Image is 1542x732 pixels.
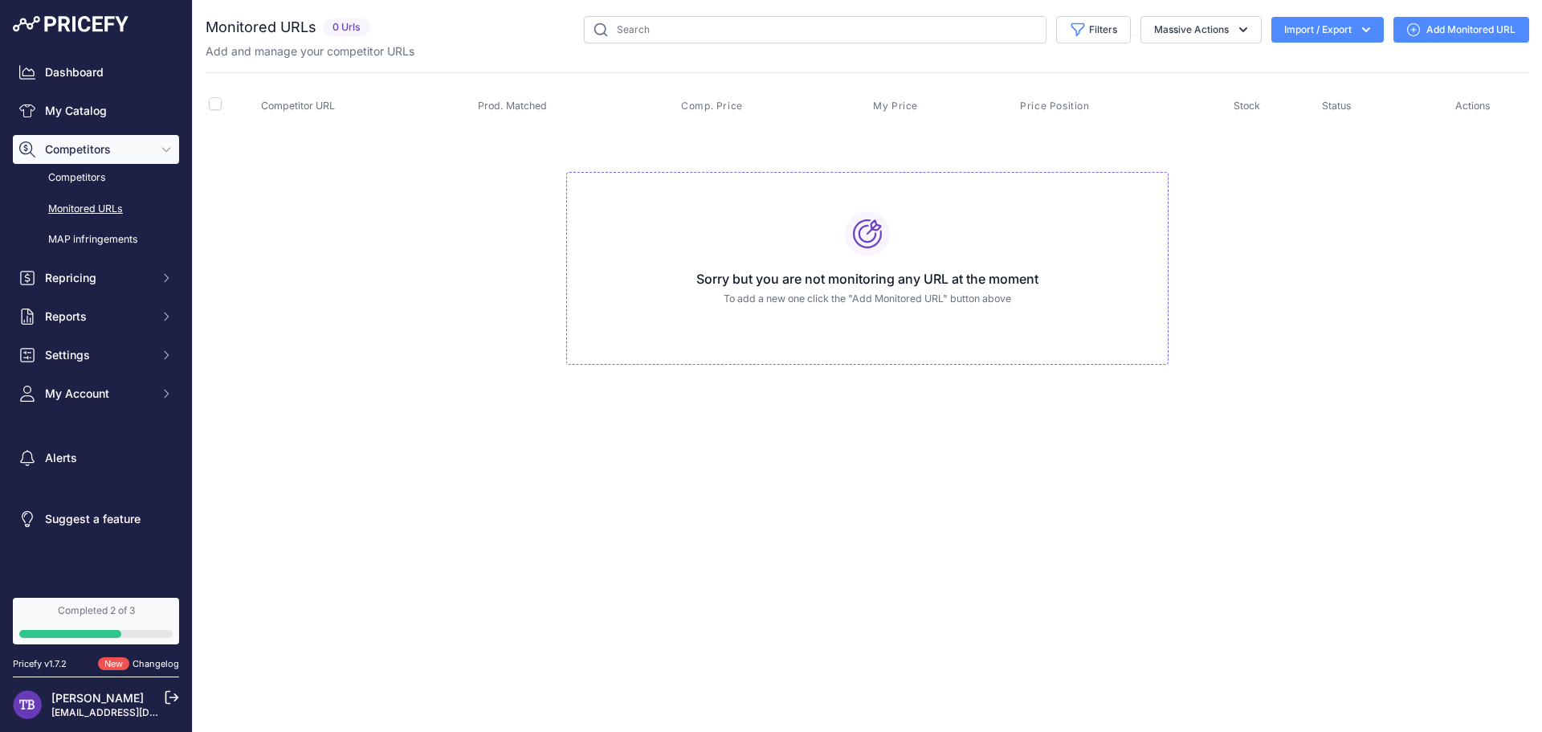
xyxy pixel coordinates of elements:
h2: Monitored URLs [206,16,316,39]
button: Massive Actions [1140,16,1262,43]
button: Reports [13,302,179,331]
button: Price Position [1020,100,1092,112]
span: My Price [873,100,918,112]
a: [EMAIL_ADDRESS][DOMAIN_NAME] [51,706,219,718]
span: Reports [45,309,150,325]
span: Comp. Price [681,100,743,112]
span: Settings [45,347,150,363]
nav: Sidebar [13,58,179,579]
span: My Account [45,386,150,402]
button: My Price [873,100,921,112]
a: [PERSON_NAME] [51,691,144,705]
input: Search [584,16,1046,43]
a: Completed 2 of 3 [13,598,179,644]
span: Status [1322,100,1352,112]
span: Actions [1455,100,1491,112]
span: New [98,657,129,671]
a: Competitors [13,164,179,192]
p: To add a new one click the "Add Monitored URL" button above [580,292,1155,307]
span: Competitors [45,141,150,157]
div: Completed 2 of 3 [19,604,173,617]
a: Monitored URLs [13,195,179,223]
a: Suggest a feature [13,505,179,534]
div: Pricefy v1.7.2 [13,657,67,671]
button: Comp. Price [681,100,746,112]
a: Alerts [13,444,179,472]
a: Changelog [133,658,179,669]
a: Dashboard [13,58,179,87]
a: MAP infringements [13,226,179,254]
h3: Sorry but you are not monitoring any URL at the moment [580,269,1155,288]
button: Settings [13,341,179,370]
button: Import / Export [1271,17,1384,43]
span: Stock [1234,100,1260,112]
span: Price Position [1020,100,1089,112]
p: Add and manage your competitor URLs [206,43,414,59]
span: 0 Urls [323,18,370,37]
img: Pricefy Logo [13,16,128,32]
span: Repricing [45,270,150,286]
a: Add Monitored URL [1393,17,1529,43]
button: My Account [13,379,179,408]
span: Competitor URL [261,100,335,112]
button: Filters [1056,16,1131,43]
button: Repricing [13,264,179,292]
button: Competitors [13,135,179,164]
a: My Catalog [13,96,179,125]
span: Prod. Matched [478,100,547,112]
